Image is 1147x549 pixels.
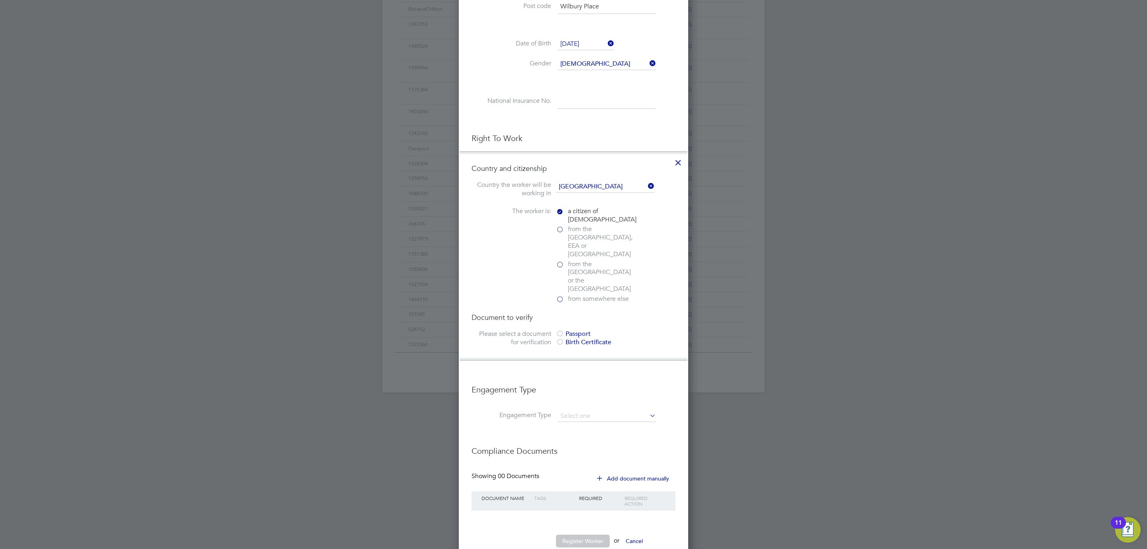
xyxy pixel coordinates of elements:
input: Select one [558,411,656,422]
button: Open Resource Center, 11 new notifications [1115,517,1141,543]
h3: Right To Work [472,133,675,143]
div: Required [577,491,622,505]
div: Birth Certificate [556,338,675,347]
label: The worker is: [472,207,551,216]
label: Country the worker will be working in [472,181,551,198]
span: from the [GEOGRAPHIC_DATA], EEA or [GEOGRAPHIC_DATA] [568,225,636,258]
div: 11 [1115,523,1122,533]
span: 00 Documents [498,472,539,480]
label: Date of Birth [472,39,551,48]
h3: Compliance Documents [472,438,675,456]
h3: Engagement Type [472,376,675,395]
div: Document Name [480,491,532,505]
span: from somewhere else [568,295,629,303]
label: Post code [472,2,551,10]
h4: Country and citizenship [472,164,675,173]
span: from the [GEOGRAPHIC_DATA] or the [GEOGRAPHIC_DATA] [568,260,636,293]
button: Cancel [619,535,649,547]
h4: Document to verify [472,313,675,322]
input: Select one [558,38,614,50]
div: Tags [532,491,577,505]
label: Gender [472,59,551,68]
span: a citizen of [DEMOGRAPHIC_DATA] [568,207,636,224]
input: Search for... [556,181,654,193]
label: Engagement Type [472,411,551,420]
button: Register Worker [556,535,610,547]
input: Select one [558,58,656,70]
div: Passport [556,330,675,338]
button: Add document manually [591,472,675,485]
div: Required Action [622,491,667,510]
label: National Insurance No. [472,97,551,105]
div: Showing [472,472,541,480]
label: Please select a document for verification [472,330,551,347]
